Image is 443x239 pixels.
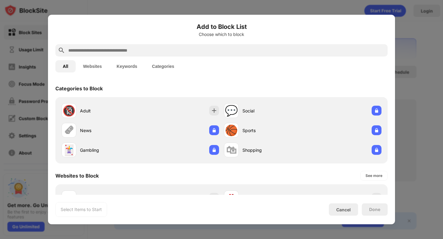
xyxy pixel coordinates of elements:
div: Domain: [DOMAIN_NAME] [16,16,68,21]
div: See more [365,173,382,179]
img: favicons [228,194,235,202]
div: Domain Overview [23,36,55,40]
div: 💬 [225,104,238,117]
div: Select Items to Start [61,206,102,213]
div: Sports [242,127,303,134]
div: Keywords by Traffic [68,36,104,40]
div: News [80,127,140,134]
div: Shopping [242,147,303,153]
button: All [55,60,76,72]
div: Done [369,207,380,212]
div: Adult [80,108,140,114]
h6: Add to Block List [55,22,388,31]
button: Categories [145,60,182,72]
div: 🏀 [225,124,238,137]
button: Websites [76,60,109,72]
img: tab_keywords_by_traffic_grey.svg [61,36,66,41]
div: [DOMAIN_NAME] [80,195,140,201]
img: tab_domain_overview_orange.svg [17,36,22,41]
div: Social [242,108,303,114]
div: 🗞 [64,124,74,137]
div: [DOMAIN_NAME] [242,195,303,201]
div: Choose which to block [55,32,388,37]
div: 🛍 [226,144,237,156]
img: search.svg [58,47,65,54]
div: Gambling [80,147,140,153]
div: v 4.0.25 [17,10,30,15]
div: Categories to Block [55,85,103,92]
img: logo_orange.svg [10,10,15,15]
img: favicons [65,194,73,202]
button: Keywords [109,60,145,72]
img: website_grey.svg [10,16,15,21]
div: 🃏 [62,144,75,156]
div: Websites to Block [55,173,99,179]
div: Cancel [336,207,351,212]
div: 🔞 [62,104,75,117]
